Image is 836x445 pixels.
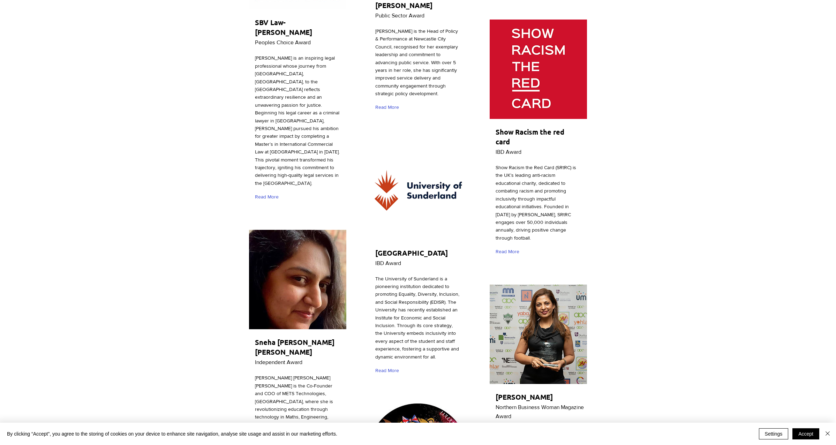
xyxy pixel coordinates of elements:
span: [GEOGRAPHIC_DATA] [375,248,448,257]
img: Show Racism the red card [490,20,587,119]
span: The University of Sunderland is a pioneering institution dedicated to promoting Equality, Diversi... [375,276,459,360]
span: Peoples Choice Award [255,39,311,45]
span: Northern Business Woman Magazine Award [496,404,584,419]
span: Show Racism the Red Card (SRtRC) is the UK’s leading anti-racism educational charity, dedicated t... [496,165,576,241]
button: Close [823,428,832,439]
a: Read More [375,101,402,114]
span: SBV Law- [PERSON_NAME] [255,18,312,37]
span: Show Racism the red card [496,127,564,146]
span: [PERSON_NAME] [496,392,553,401]
span: Read More [375,104,399,111]
span: [PERSON_NAME] [375,1,432,10]
img: Surbhi Vedhara [490,285,587,384]
span: [PERSON_NAME] is the Head of Policy & Performance at Newcastle City Council, recognised for her e... [375,28,458,96]
span: Read More [375,367,399,374]
img: Sunderland University [369,141,467,240]
img: Close [823,429,832,438]
span: Independent Award [255,359,302,365]
button: Accept [792,428,819,439]
img: Sneha Rachel Sam [249,230,346,329]
span: IBD Award [375,260,401,266]
a: Read More [375,364,402,377]
span: Public Sector Award [375,13,424,18]
span: By clicking “Accept”, you agree to the storing of cookies on your device to enhance site navigati... [7,431,337,437]
span: IBD Award [496,149,521,155]
span: Sneha [PERSON_NAME] [PERSON_NAME] [255,338,334,356]
span: Read More [496,248,519,255]
span: Read More [255,194,279,201]
span: [PERSON_NAME] is an inspiring legal professional whose journey from [GEOGRAPHIC_DATA], [GEOGRAPHI... [255,55,340,186]
a: Read More [496,246,522,258]
a: Read More [255,191,282,203]
button: Settings [759,428,789,439]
